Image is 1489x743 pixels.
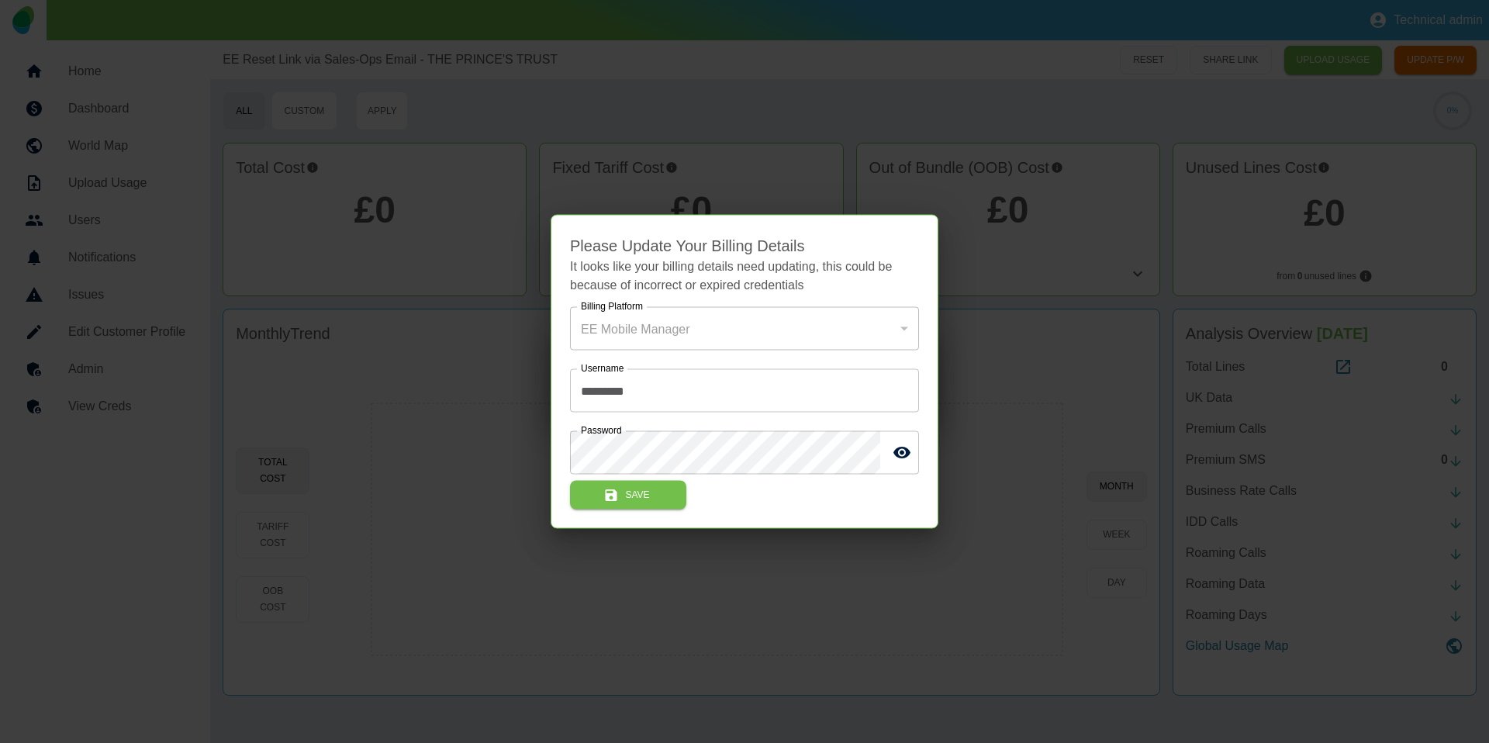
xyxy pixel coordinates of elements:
h4: Please Update Your Billing Details [570,234,919,257]
button: Save [570,481,686,510]
label: Username [581,362,624,375]
p: It looks like your billing details need updating, this could be because of incorrect or expired c... [570,257,919,295]
label: Billing Platform [581,300,643,313]
div: EE Mobile Manager [570,307,919,351]
label: Password [581,424,622,437]
button: toggle password visibility [886,437,917,468]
